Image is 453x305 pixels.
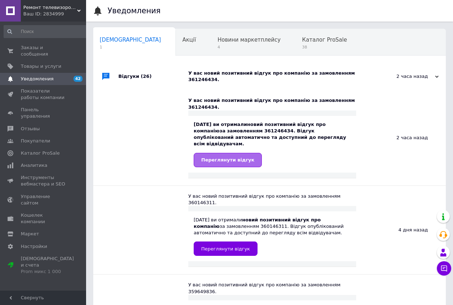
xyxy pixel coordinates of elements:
[21,150,60,156] span: Каталог ProSale
[21,231,39,237] span: Маркет
[302,44,347,50] span: 38
[194,153,262,167] a: Переглянути відгук
[183,37,196,43] span: Акції
[23,11,86,17] div: Ваш ID: 2834999
[201,157,254,163] span: Переглянути відгук
[188,193,356,206] div: У вас новий позитивний відгук про компанію за замовленням 360146311.
[21,268,74,275] div: Prom микс 1 000
[100,44,161,50] span: 1
[21,63,61,70] span: Товары и услуги
[188,282,356,295] div: У вас новий позитивний відгук про компанію за замовленням 359649836.
[141,74,152,79] span: (26)
[356,90,446,185] div: 2 часа назад
[217,37,280,43] span: Новини маркетплейсу
[21,162,47,169] span: Аналитика
[21,193,66,206] span: Управление сайтом
[21,255,74,275] span: [DEMOGRAPHIC_DATA] и счета
[201,246,250,252] span: Переглянути відгук
[21,107,66,119] span: Панель управления
[21,44,66,57] span: Заказы и сообщения
[21,212,66,225] span: Кошелек компании
[108,6,161,15] h1: Уведомления
[194,217,351,256] div: [DATE] ви отримали за замовленням 360146311. Відгук опублікований автоматично та доступний до пер...
[217,44,280,50] span: 4
[356,186,446,274] div: 4 дня назад
[21,76,53,82] span: Уведомления
[367,73,439,80] div: 2 часа назад
[302,37,347,43] span: Каталог ProSale
[4,25,89,38] input: Поиск
[194,217,321,229] b: новий позитивний відгук про компанію
[21,243,47,250] span: Настройки
[100,37,161,43] span: [DEMOGRAPHIC_DATA]
[188,70,367,83] div: У вас новий позитивний відгук про компанію за замовленням 361246434.
[437,261,451,276] button: Чат с покупателем
[118,63,188,90] div: Відгуки
[194,121,351,167] div: [DATE] ви отримали за замовленням 361246434. Відгук опублікований автоматично та доступний до пер...
[188,97,356,110] div: У вас новий позитивний відгук про компанію за замовленням 361246434.
[74,76,82,82] span: 42
[21,126,40,132] span: Отзывы
[21,174,66,187] span: Инструменты вебмастера и SEO
[194,122,326,133] b: новий позитивний відгук про компанію
[194,241,258,256] a: Переглянути відгук
[23,4,77,11] span: Ремонт телевизоров, бытовой техники
[21,138,50,144] span: Покупатели
[21,88,66,101] span: Показатели работы компании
